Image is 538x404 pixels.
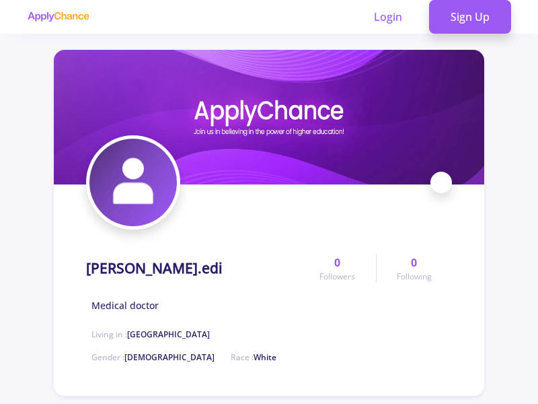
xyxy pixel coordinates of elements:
a: 0Following [376,255,452,283]
img: applychance logo text only [27,11,89,22]
span: White [254,351,276,363]
span: 0 [334,255,340,271]
span: [GEOGRAPHIC_DATA] [127,329,210,340]
span: Race : [231,351,276,363]
span: Followers [319,271,355,283]
span: [DEMOGRAPHIC_DATA] [124,351,215,363]
span: Gender : [91,351,215,363]
a: 0Followers [299,255,375,283]
img: Amin Mota.edicover image [54,50,484,184]
span: Medical doctor [91,298,159,312]
span: Living in : [91,329,210,340]
h1: [PERSON_NAME].edi [86,260,223,277]
span: 0 [411,255,417,271]
img: Amin Mota.ediavatar [89,139,177,226]
span: Following [397,271,432,283]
